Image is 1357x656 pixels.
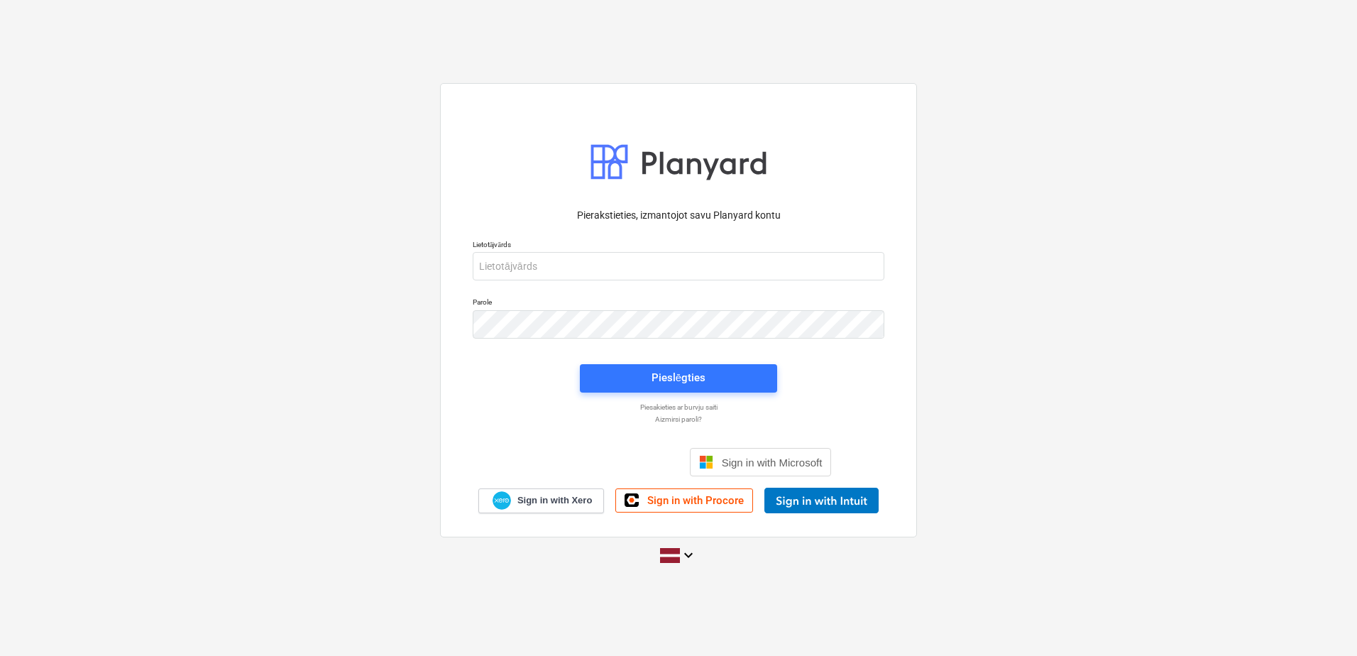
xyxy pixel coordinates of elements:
[722,457,823,469] span: Sign in with Microsoft
[473,240,884,252] p: Lietotājvārds
[493,491,511,510] img: Xero logo
[615,488,753,513] a: Sign in with Procore
[473,208,884,223] p: Pierakstieties, izmantojot savu Planyard kontu
[519,447,686,478] iframe: Poga Pierakstīties ar Google kontu
[517,494,592,507] span: Sign in with Xero
[466,403,891,412] a: Piesakieties ar burvju saiti
[478,488,605,513] a: Sign in with Xero
[647,494,744,507] span: Sign in with Procore
[580,364,777,393] button: Pieslēgties
[652,368,705,387] div: Pieslēgties
[473,297,884,310] p: Parole
[699,455,713,469] img: Microsoft logo
[466,415,891,424] a: Aizmirsi paroli?
[473,252,884,280] input: Lietotājvārds
[680,547,697,564] i: keyboard_arrow_down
